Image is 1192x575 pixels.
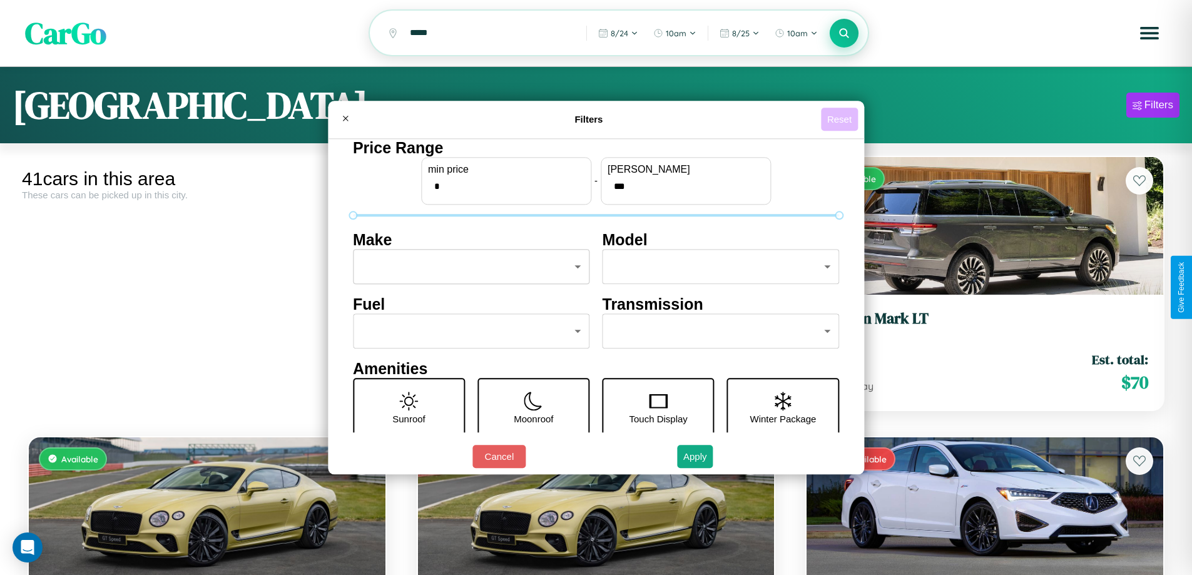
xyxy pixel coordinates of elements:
div: Give Feedback [1177,262,1186,313]
div: Open Intercom Messenger [13,532,43,562]
div: 41 cars in this area [22,168,392,190]
p: Moonroof [514,410,553,427]
span: 8 / 25 [732,28,750,38]
span: Est. total: [1092,350,1148,369]
button: Filters [1126,93,1179,118]
button: 10am [768,23,824,43]
label: [PERSON_NAME] [608,164,764,175]
h4: Model [603,231,840,249]
button: Reset [821,108,858,131]
h4: Filters [357,114,821,125]
h4: Fuel [353,295,590,313]
div: These cars can be picked up in this city. [22,190,392,200]
span: Available [61,454,98,464]
span: 10am [787,28,808,38]
p: Sunroof [392,410,425,427]
button: Cancel [472,445,526,468]
p: Touch Display [629,410,687,427]
h4: Amenities [353,360,839,378]
button: Apply [677,445,713,468]
a: Lincoln Mark LT2018 [822,310,1148,340]
h4: Price Range [353,139,839,157]
span: 10am [666,28,686,38]
h4: Transmission [603,295,840,313]
div: Filters [1144,99,1173,111]
button: Open menu [1132,16,1167,51]
button: 10am [647,23,703,43]
span: CarGo [25,13,106,54]
p: Winter Package [750,410,817,427]
label: min price [428,164,584,175]
h4: Make [353,231,590,249]
h3: Lincoln Mark LT [822,310,1148,328]
span: $ 70 [1121,370,1148,395]
p: - [594,172,598,189]
h1: [GEOGRAPHIC_DATA] [13,79,368,131]
button: 8/24 [592,23,644,43]
span: 8 / 24 [611,28,628,38]
button: 8/25 [713,23,766,43]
